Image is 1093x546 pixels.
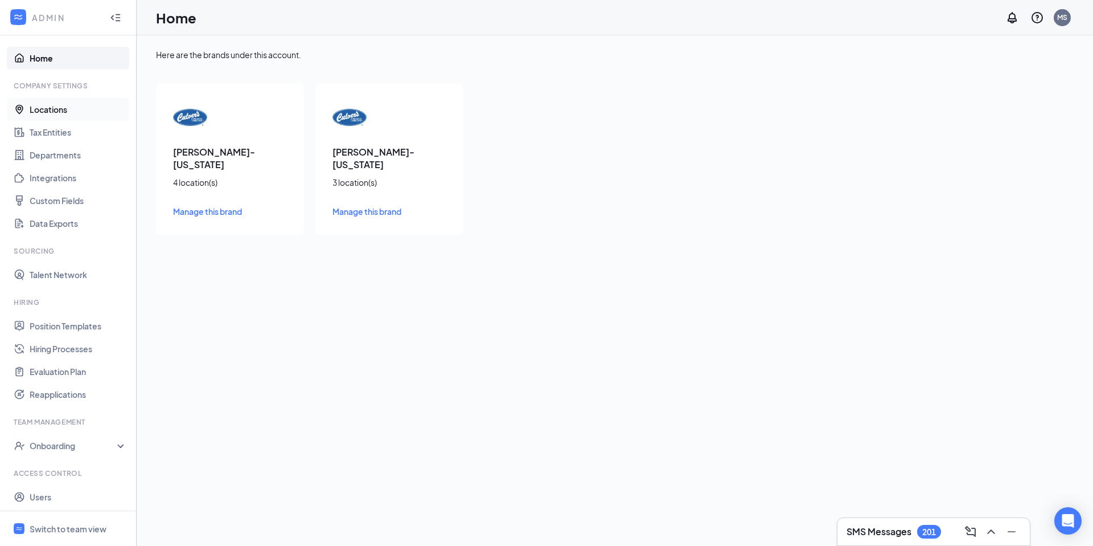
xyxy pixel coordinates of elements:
div: 201 [922,527,936,537]
button: Minimize [1002,523,1021,541]
svg: QuestionInfo [1030,11,1044,25]
h3: [PERSON_NAME]-[US_STATE] [332,146,446,171]
svg: Collapse [110,12,121,23]
svg: WorkstreamLogo [13,11,24,23]
span: Manage this brand [173,206,242,217]
div: Open Intercom Messenger [1054,507,1082,535]
svg: Minimize [1005,525,1018,539]
div: Sourcing [14,246,125,256]
button: ChevronUp [982,523,1000,541]
h1: Home [156,8,196,27]
div: Onboarding [30,440,117,451]
div: Hiring [14,298,125,307]
div: MS [1057,13,1067,22]
a: Tax Entities [30,121,127,144]
a: Integrations [30,166,127,189]
a: Locations [30,98,127,121]
div: 4 location(s) [173,177,287,188]
svg: WorkstreamLogo [15,525,23,532]
span: Manage this brand [332,206,401,217]
img: Culver's-Florida logo [173,100,207,135]
a: Talent Network [30,263,127,286]
div: Access control [14,468,125,478]
div: Company Settings [14,81,125,91]
div: ADMIN [32,12,100,23]
svg: ComposeMessage [964,525,977,539]
svg: Notifications [1005,11,1019,25]
a: Users [30,486,127,508]
h3: SMS Messages [847,525,911,538]
a: Evaluation Plan [30,360,127,383]
svg: UserCheck [14,440,25,451]
a: Hiring Processes [30,337,127,360]
a: Manage this brand [173,205,287,218]
div: 3 location(s) [332,177,446,188]
button: ComposeMessage [961,523,980,541]
a: Roles and Permissions [30,508,127,531]
div: Switch to team view [30,523,106,535]
a: Data Exports [30,212,127,235]
a: Home [30,47,127,70]
a: Reapplications [30,383,127,406]
div: Team Management [14,417,125,427]
a: Custom Fields [30,189,127,212]
h3: [PERSON_NAME]-[US_STATE] [173,146,287,171]
img: Culver's-Wisconsin logo [332,100,367,135]
a: Departments [30,144,127,166]
a: Position Templates [30,315,127,337]
svg: ChevronUp [984,525,998,539]
div: Here are the brands under this account. [156,49,1074,60]
a: Manage this brand [332,205,446,218]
